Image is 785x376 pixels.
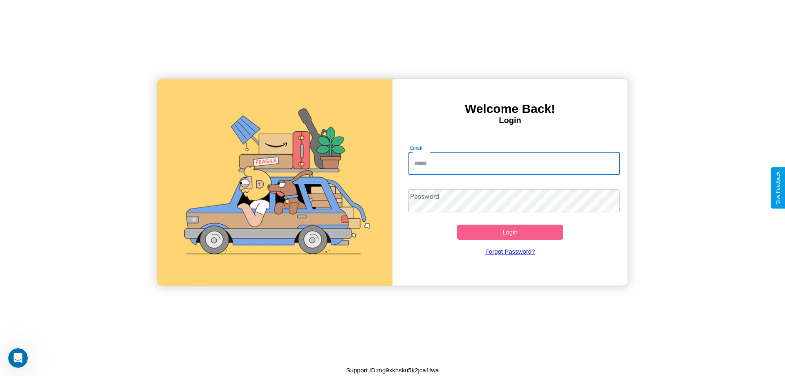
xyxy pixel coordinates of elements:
[8,348,28,368] iframe: Intercom live chat
[157,79,392,286] img: gif
[392,102,628,116] h3: Welcome Back!
[392,116,628,125] h4: Login
[410,144,423,151] label: Email
[457,225,563,240] button: Login
[404,240,616,263] a: Forgot Password?
[775,171,781,205] div: Give Feedback
[346,365,439,376] p: Support ID: mg9xkhsku5k2jca1fwa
